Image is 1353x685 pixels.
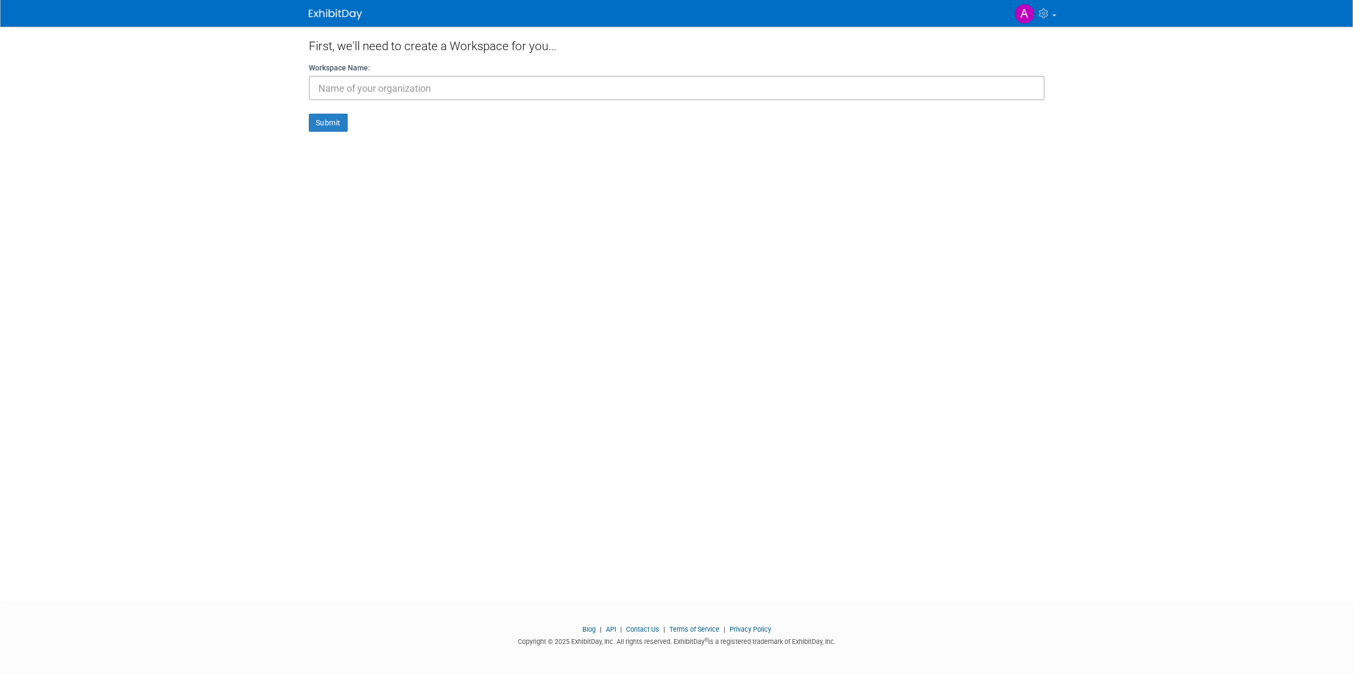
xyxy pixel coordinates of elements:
[309,9,362,20] img: ExhibitDay
[730,625,771,633] a: Privacy Policy
[309,27,1045,62] div: First, we'll need to create a Workspace for you...
[309,76,1045,100] input: Name of your organization
[618,625,625,633] span: |
[721,625,728,633] span: |
[1014,4,1035,24] img: Andrea Magnusson
[661,625,668,633] span: |
[309,114,348,132] button: Submit
[597,625,604,633] span: |
[309,62,370,73] label: Workspace Name:
[582,625,596,633] a: Blog
[704,637,708,643] sup: ®
[626,625,659,633] a: Contact Us
[606,625,616,633] a: API
[669,625,719,633] a: Terms of Service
